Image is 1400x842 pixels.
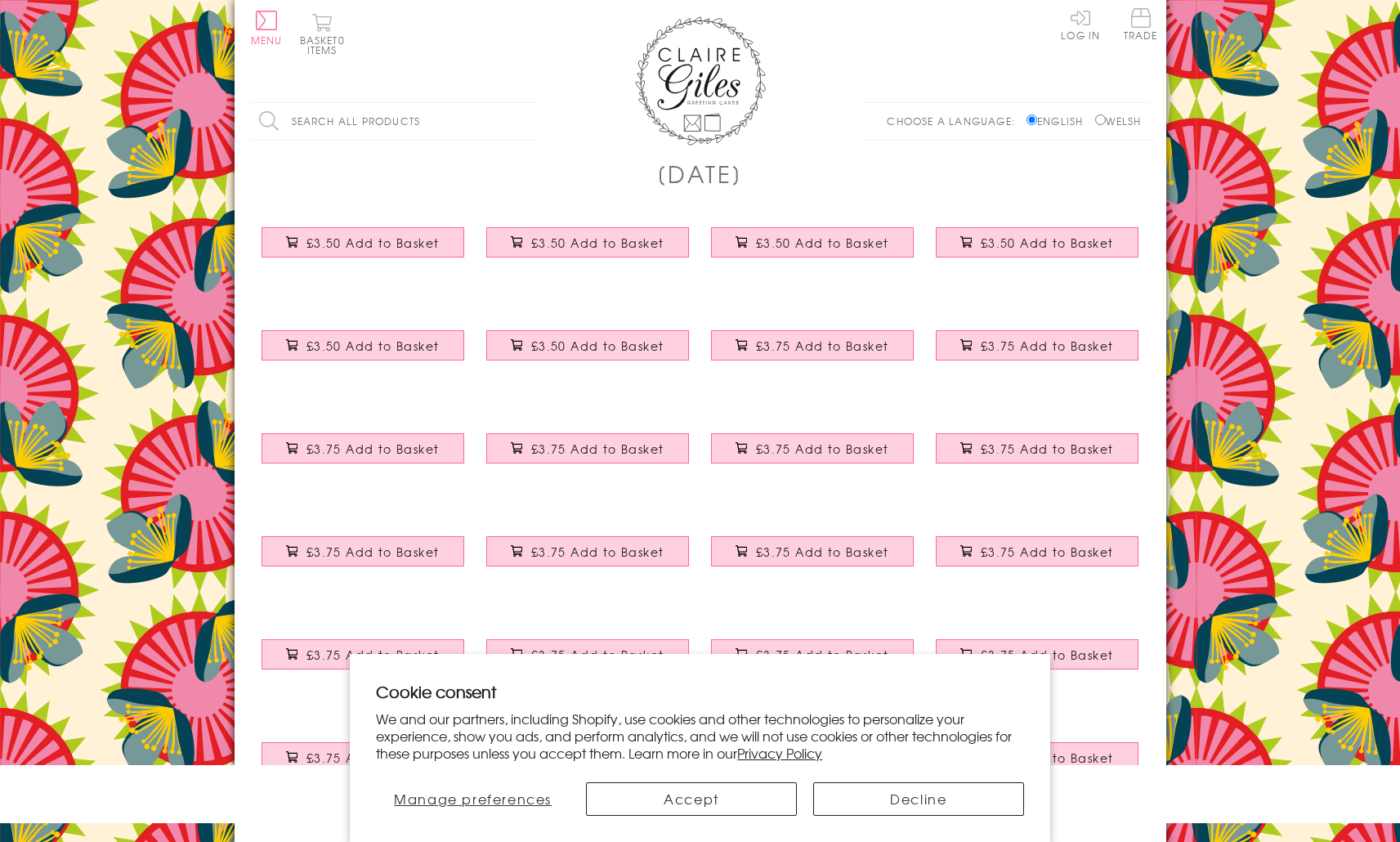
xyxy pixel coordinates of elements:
span: £3.75 Add to Basket [981,544,1114,560]
a: Father's Day Card, Mr Awesome, text foiled in shiny gold £3.50 Add to Basket [251,215,476,285]
span: £3.75 Add to Basket [531,544,664,560]
button: £3.75 Add to Basket [711,536,914,567]
label: English [1027,114,1091,128]
button: Decline [813,782,1024,816]
button: £3.75 Add to Basket [262,639,464,670]
span: £3.75 Add to Basket [756,647,889,663]
a: Father's Day Greeting Card, You're the Bomb Dad! Embellished with a tassel £3.75 Add to Basket [251,421,476,491]
a: Father's Day Card, Super Dad, text foiled in shiny gold £3.50 Add to Basket [700,215,925,285]
a: Father's Day Card, Ice Pops, Daddy Cool, Tassel Embellished £3.75 Add to Basket [251,524,476,594]
input: English [1027,114,1037,125]
span: Manage preferences [394,789,552,808]
span: £3.50 Add to Basket [531,338,664,354]
span: £3.75 Add to Basket [531,647,664,663]
span: £3.75 Add to Basket [531,441,664,457]
button: Basket0 items [300,13,345,55]
h2: Cookie consent [376,680,1024,703]
a: Father's Day Card, Star, Papa, Happy Father's Day, Tassel Embellished £3.75 Add to Basket [700,524,925,594]
input: Welsh [1095,114,1106,125]
a: Father's Day Card, Top Dad, text foiled in shiny gold £3.50 Add to Basket [925,215,1150,285]
span: £3.75 Add to Basket [756,441,889,457]
button: £3.75 Add to Basket [486,639,689,670]
button: £3.75 Add to Basket [711,330,914,361]
span: £3.75 Add to Basket [756,338,889,354]
button: £3.50 Add to Basket [711,227,914,258]
a: Father's Day Greeting Card, Dab Dad, Embellished with a colourful tassel £3.75 Add to Basket [700,318,925,388]
a: Father's Day Card, Dad You Rock, text foiled in shiny gold £3.50 Add to Basket [251,318,476,388]
button: £3.75 Add to Basket [262,536,464,567]
button: £3.75 Add to Basket [486,536,689,567]
button: £3.75 Add to Basket [936,639,1138,670]
a: Father's Day Card, BBQ King, Embellished with colourful pompoms £3.75 Add to Basket [476,627,700,697]
span: £3.75 Add to Basket [306,750,440,766]
a: Father's Day Card, Dad in a Million, Embellished with colourful pompoms £3.75 Add to Basket [700,627,925,697]
img: Claire Giles Greetings Cards [635,16,766,146]
button: £3.75 Add to Basket [711,639,914,670]
button: £3.75 Add to Basket [936,433,1138,464]
span: £3.50 Add to Basket [306,338,440,354]
span: £3.50 Add to Basket [531,235,664,251]
span: £3.75 Add to Basket [981,338,1114,354]
span: £3.75 Add to Basket [306,441,440,457]
button: £3.50 Add to Basket [486,330,689,361]
a: Father's Day Card, Pineapple, Love you Dad, Embellished with colourful pompoms £3.75 Add to Basket [251,730,476,800]
span: £3.75 Add to Basket [756,544,889,560]
button: £3.75 Add to Basket [936,330,1138,361]
button: £3.75 Add to Basket [936,536,1138,567]
a: Privacy Policy [737,743,822,763]
span: £3.75 Add to Basket [306,647,440,663]
span: £3.75 Add to Basket [981,441,1114,457]
h1: [DATE] [657,157,743,190]
span: £3.50 Add to Basket [306,235,440,251]
span: Menu [251,33,283,47]
a: Father's Day Grandpa Card, Hot air Balloon, Tassel Embellished £3.75 Add to Basket [476,524,700,594]
button: £3.75 Add to Basket [262,433,464,464]
a: Father's Day Card, Best Dad, text foiled in shiny gold £3.50 Add to Basket [476,215,700,285]
button: £3.75 Add to Basket [262,742,464,773]
button: £3.50 Add to Basket [262,330,464,361]
button: Menu [251,11,283,45]
span: Trade [1124,8,1158,40]
a: Trade [1124,8,1158,43]
a: Father's Day Card, Daddy & Baby Whale, Embellished with colourful tassel £3.75 Add to Basket [925,421,1150,491]
input: Search all products [251,103,537,140]
button: £3.50 Add to Basket [262,227,464,258]
p: Choose a language: [887,114,1023,128]
a: Father's Day Card, No. 1 Dad, text foiled in shiny gold £3.50 Add to Basket [476,318,700,388]
button: £3.50 Add to Basket [486,227,689,258]
span: 0 items [307,33,345,57]
button: £3.75 Add to Basket [486,433,689,464]
p: We and our partners, including Shopify, use cookies and other technologies to personalize your ex... [376,710,1024,761]
button: £3.50 Add to Basket [936,227,1138,258]
a: Father's Day Greeting Card, Hot Air Balloon, Embellished with a colourful tassel £3.75 Add to Basket [700,421,925,491]
a: Father's Day Greeting Card, Top Banana Dad, Embellished with a colourful tassel £3.75 Add to Basket [925,524,1150,594]
a: Father's Day Card, Pea Pods Hap-pea Father's Day, colourful pompom embellished £3.75 Add to Basket [251,627,476,697]
span: £3.50 Add to Basket [756,235,889,251]
a: Log In [1061,8,1100,40]
button: Manage preferences [376,782,570,816]
span: £3.75 Add to Basket [306,544,440,560]
a: Father's Day Card, Stars, Happy Father's Day, Grandad, Tassel Embellished £3.75 Add to Basket [925,627,1150,697]
label: Welsh [1095,114,1142,128]
a: Father's Day Greeting Card, # 1 Dad Rosette, Embellished with a colourful tassel £3.75 Add to Basket [925,318,1150,388]
span: £3.75 Add to Basket [981,647,1114,663]
span: £3.50 Add to Basket [981,235,1114,251]
button: Accept [586,782,797,816]
a: Father's Day Greeting Card, #BestDad, Embellished with a colourful tassel £3.75 Add to Basket [476,421,700,491]
button: £3.75 Add to Basket [711,433,914,464]
input: Search [521,103,537,140]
